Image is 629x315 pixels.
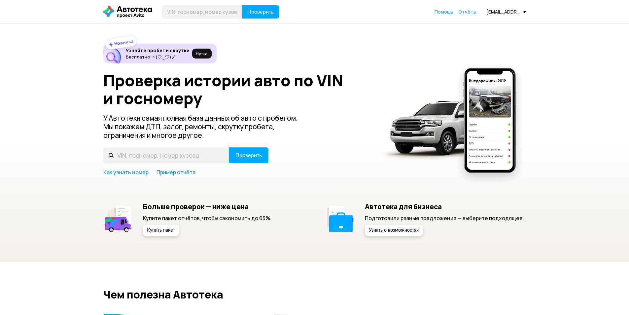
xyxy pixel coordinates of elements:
input: VIN, госномер, номер кузова [162,5,242,19]
h1: Проверка истории авто по VIN и госномеру [103,71,372,107]
span: Узнать о возможностях [369,228,419,233]
a: Помощь [435,9,453,15]
a: Отчёты [458,9,476,15]
span: Проверить [247,9,274,15]
button: Купить пакет [143,225,179,236]
button: Проверить [229,147,268,163]
button: Узнать о возможностях [365,225,423,236]
p: Бесплатно ヽ(♡‿♡)ノ [126,54,190,59]
h5: Больше проверок — ниже цена [143,202,271,211]
span: Ну‑ка [196,51,208,56]
p: Подготовили разные предложения — выберите подходящее. [365,215,524,222]
h2: Чем полезна Автотека [103,289,526,300]
h6: Узнайте пробег и скрутки [126,48,190,54]
button: Проверить [242,5,279,19]
strong: Новинка [114,38,134,47]
div: [EMAIL_ADDRESS][DOMAIN_NAME] [486,9,526,15]
a: Как узнать номер [103,169,149,176]
h5: Автотека для бизнеса [365,202,524,211]
span: Купить пакет [147,228,175,233]
a: Пример отчёта [157,169,195,176]
input: VIN, госномер, номер кузова [103,147,229,163]
p: У Автотеки самая полная база данных об авто с пробегом. Мы покажем ДТП, залог, ремонты, скрутку п... [103,114,309,139]
p: Купите пакет отчётов, чтобы сэкономить до 65%. [143,215,271,222]
span: Проверить [235,153,262,158]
